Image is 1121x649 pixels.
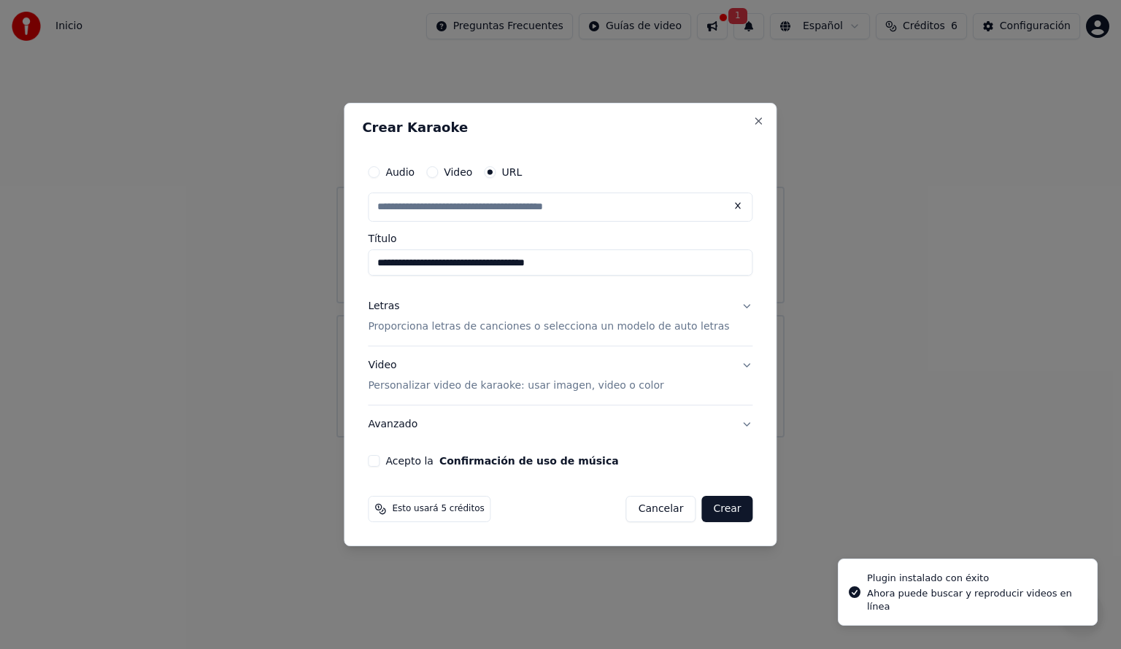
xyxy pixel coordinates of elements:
[444,167,472,177] label: Video
[368,405,752,443] button: Avanzado
[362,121,758,134] h2: Crear Karaoke
[368,358,663,393] div: Video
[439,456,619,466] button: Acepto la
[385,456,618,466] label: Acepto la
[368,233,752,244] label: Título
[368,346,752,405] button: VideoPersonalizar video de karaoke: usar imagen, video o color
[501,167,522,177] label: URL
[368,378,663,393] p: Personalizar video de karaoke: usar imagen, video o color
[392,503,484,515] span: Esto usará 5 créditos
[626,496,696,522] button: Cancelar
[368,287,752,346] button: LetrasProporciona letras de canciones o selecciona un modelo de auto letras
[368,299,399,314] div: Letras
[385,167,415,177] label: Audio
[368,319,729,334] p: Proporciona letras de canciones o selecciona un modelo de auto letras
[701,496,752,522] button: Crear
